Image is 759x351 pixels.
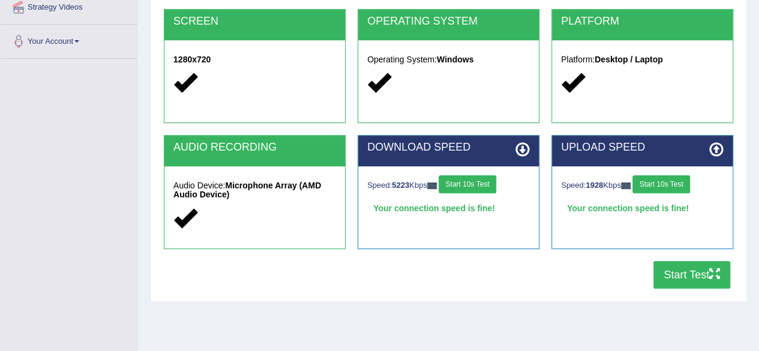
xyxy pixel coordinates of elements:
button: Start 10s Test [439,175,496,193]
div: Speed: Kbps [367,175,530,196]
button: Start Test [653,261,730,289]
button: Start 10s Test [632,175,689,193]
div: Your connection speed is fine! [561,199,724,217]
strong: 1280x720 [173,55,211,64]
strong: Microphone Array (AMD Audio Device) [173,181,321,199]
h5: Platform: [561,55,724,64]
strong: 1928 [586,181,603,190]
img: ajax-loader-fb-connection.gif [621,182,631,189]
h2: AUDIO RECORDING [173,142,336,154]
strong: Desktop / Laptop [595,55,663,64]
h2: OPERATING SYSTEM [367,16,530,28]
h2: UPLOAD SPEED [561,142,724,154]
strong: Windows [437,55,473,64]
h2: PLATFORM [561,16,724,28]
h2: SCREEN [173,16,336,28]
h5: Audio Device: [173,181,336,200]
div: Your connection speed is fine! [367,199,530,217]
img: ajax-loader-fb-connection.gif [427,182,437,189]
strong: 5223 [392,181,409,190]
div: Speed: Kbps [561,175,724,196]
a: Your Account [1,25,137,55]
h5: Operating System: [367,55,530,64]
h2: DOWNLOAD SPEED [367,142,530,154]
